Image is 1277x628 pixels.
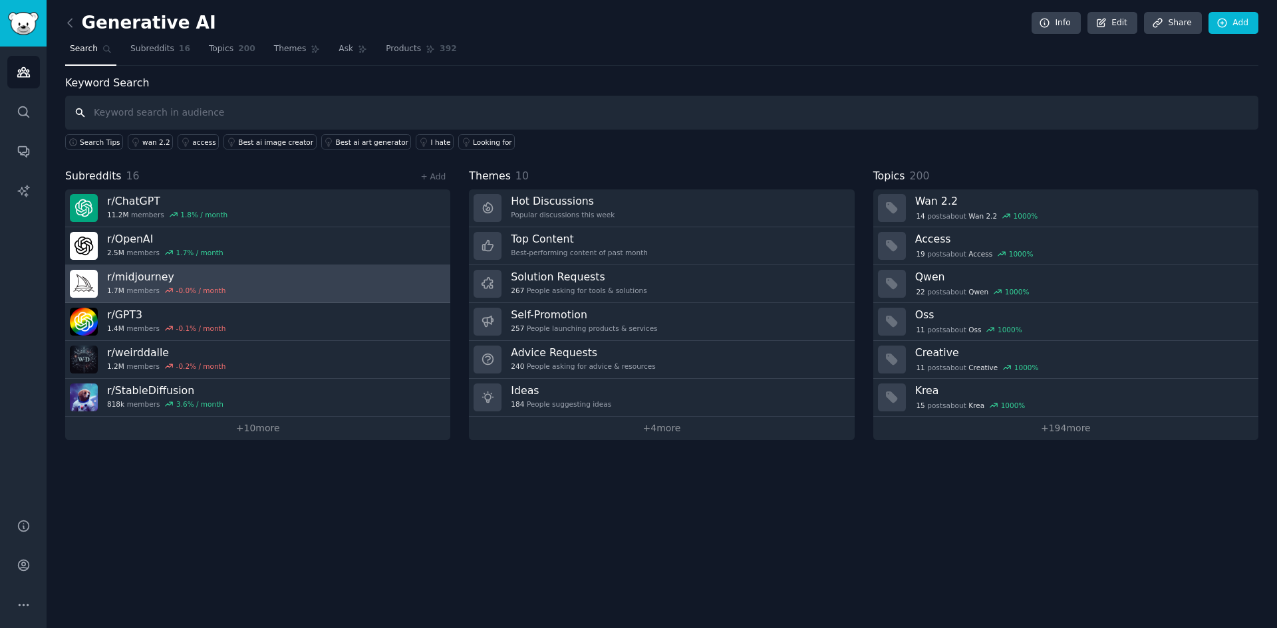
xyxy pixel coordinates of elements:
[274,43,307,55] span: Themes
[469,189,854,227] a: Hot DiscussionsPopular discussions this week
[511,324,657,333] div: People launching products & services
[915,194,1249,208] h3: Wan 2.2
[469,168,511,185] span: Themes
[204,39,260,66] a: Topics200
[469,379,854,417] a: Ideas184People suggesting ideas
[65,303,450,341] a: r/GPT31.4Mmembers-0.1% / month
[334,39,372,66] a: Ask
[65,227,450,265] a: r/OpenAI2.5Mmembers1.7% / month
[107,362,124,371] span: 1.2M
[915,232,1249,246] h3: Access
[107,270,225,284] h3: r/ midjourney
[209,43,233,55] span: Topics
[416,134,454,150] a: I hate
[176,399,223,409] div: 3.6 % / month
[65,134,123,150] button: Search Tips
[511,324,524,333] span: 257
[65,341,450,379] a: r/weirddalle1.2Mmembers-0.2% / month
[65,13,216,34] h2: Generative AI
[107,324,225,333] div: members
[1014,363,1039,372] div: 1000 %
[511,248,648,257] div: Best-performing content of past month
[65,168,122,185] span: Subreddits
[107,308,225,322] h3: r/ GPT3
[107,399,124,409] span: 818k
[126,39,195,66] a: Subreddits16
[873,227,1258,265] a: Access19postsaboutAccess1000%
[511,308,657,322] h3: Self-Promotion
[915,346,1249,360] h3: Creative
[915,399,1026,411] div: post s about
[511,286,646,295] div: People asking for tools & solutions
[469,265,854,303] a: Solution Requests267People asking for tools & solutions
[386,43,421,55] span: Products
[107,210,128,219] span: 11.2M
[915,248,1035,260] div: post s about
[873,265,1258,303] a: Qwen22postsaboutQwen1000%
[107,210,227,219] div: members
[915,286,1031,298] div: post s about
[339,43,353,55] span: Ask
[916,287,924,296] span: 22
[70,194,98,222] img: ChatGPT
[873,341,1258,379] a: Creative11postsaboutCreative1000%
[998,325,1022,334] div: 1000 %
[128,134,173,150] a: wan 2.2
[511,362,524,371] span: 240
[968,211,997,221] span: Wan 2.2
[909,169,929,182] span: 200
[176,362,226,371] div: -0.2 % / month
[381,39,461,66] a: Products392
[65,265,450,303] a: r/midjourney1.7Mmembers-0.0% / month
[511,194,615,208] h3: Hot Discussions
[1087,12,1137,35] a: Edit
[915,210,1039,222] div: post s about
[473,138,512,147] div: Looking for
[70,308,98,336] img: GPT3
[180,210,227,219] div: 1.8 % / month
[70,346,98,373] img: weirddalle
[915,362,1040,373] div: post s about
[192,138,215,147] div: access
[107,324,124,333] span: 1.4M
[70,270,98,298] img: midjourney
[469,417,854,440] a: +4more
[142,138,170,147] div: wan 2.2
[469,303,854,341] a: Self-Promotion257People launching products & services
[916,401,924,410] span: 15
[511,210,615,219] div: Popular discussions this week
[107,248,124,257] span: 2.5M
[968,249,992,259] span: Access
[107,399,223,409] div: members
[469,341,854,379] a: Advice Requests240People asking for advice & resources
[440,43,457,55] span: 392
[65,76,149,89] label: Keyword Search
[511,362,655,371] div: People asking for advice & resources
[916,211,924,221] span: 14
[873,303,1258,341] a: Oss11postsaboutOss1000%
[70,383,98,411] img: StableDiffusion
[511,399,524,409] span: 184
[1144,12,1201,35] a: Share
[1005,287,1030,296] div: 1000 %
[915,383,1249,397] h3: Krea
[915,308,1249,322] h3: Oss
[1208,12,1258,35] a: Add
[70,43,98,55] span: Search
[458,134,515,150] a: Looking for
[178,134,219,150] a: access
[179,43,190,55] span: 16
[107,194,227,208] h3: r/ ChatGPT
[107,248,223,257] div: members
[873,379,1258,417] a: Krea15postsaboutKrea1000%
[107,383,223,397] h3: r/ StableDiffusion
[873,168,905,185] span: Topics
[176,324,226,333] div: -0.1 % / month
[469,227,854,265] a: Top ContentBest-performing content of past month
[511,399,611,409] div: People suggesting ideas
[916,363,924,372] span: 11
[968,363,998,372] span: Creative
[430,138,450,147] div: I hate
[107,286,124,295] span: 1.7M
[65,39,116,66] a: Search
